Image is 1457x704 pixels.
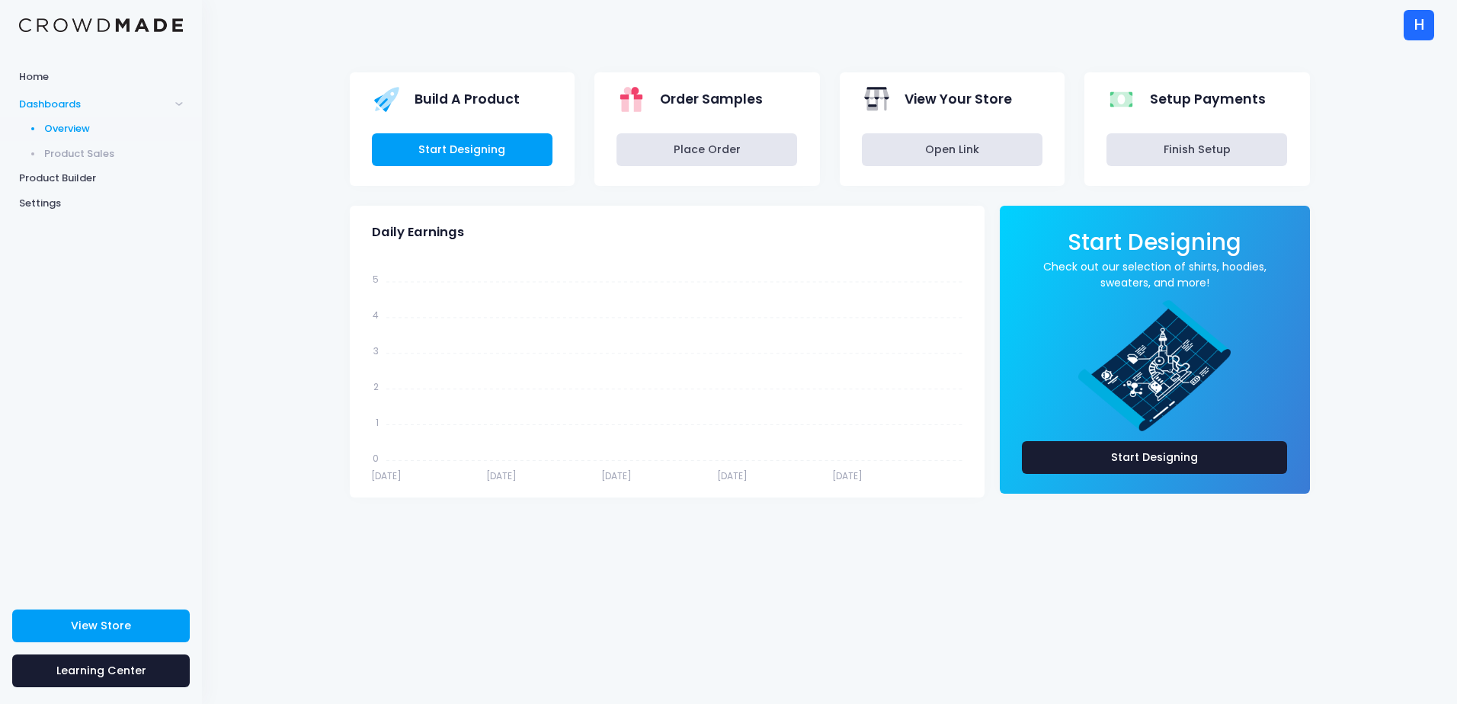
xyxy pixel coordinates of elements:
span: Build A Product [415,89,520,109]
a: Finish Setup [1106,133,1287,166]
tspan: 3 [373,344,379,357]
a: Open Link [862,133,1042,166]
a: View Store [12,610,190,642]
span: Start Designing [1068,226,1241,258]
span: Dashboards [19,97,170,112]
tspan: 5 [373,273,379,286]
tspan: [DATE] [601,469,632,482]
tspan: [DATE] [832,469,863,482]
span: View Store [71,618,131,633]
tspan: [DATE] [486,469,517,482]
span: Home [19,69,183,85]
tspan: [DATE] [371,469,402,482]
tspan: 4 [373,309,379,322]
span: Product Sales [44,146,184,162]
span: Learning Center [56,663,146,678]
a: Start Designing [372,133,552,166]
a: Place Order [616,133,797,166]
span: View Your Store [905,89,1012,109]
img: Logo [19,18,183,33]
span: Overview [44,121,184,136]
span: Setup Payments [1150,89,1266,109]
a: Start Designing [1068,239,1241,254]
tspan: 1 [376,416,379,429]
span: Order Samples [660,89,763,109]
a: Learning Center [12,654,190,687]
span: Daily Earnings [372,225,464,240]
a: Start Designing [1022,441,1288,474]
span: Settings [19,196,183,211]
tspan: [DATE] [716,469,747,482]
tspan: 2 [373,380,379,393]
a: Check out our selection of shirts, hoodies, sweaters, and more! [1022,259,1288,291]
tspan: 0 [373,452,379,465]
div: H [1404,10,1434,40]
span: Product Builder [19,171,183,186]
